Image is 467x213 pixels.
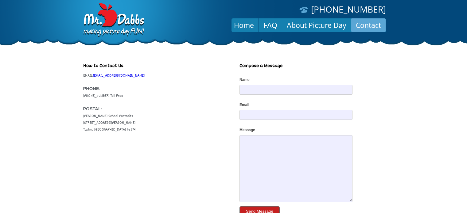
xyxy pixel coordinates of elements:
[229,18,259,32] a: Home
[83,106,103,111] font: POSTAL:
[259,18,282,32] a: FAQ
[93,73,145,79] a: [EMAIL_ADDRESS][DOMAIN_NAME]
[83,63,228,70] p: How to Contact Us
[81,3,145,37] img: Dabbs Company
[239,95,384,110] label: Email
[83,73,228,133] p: EMAIL: [PHONE_NUMBER] Toll Free [PERSON_NAME] School Portraits [STREET_ADDRESS][PERSON_NAME] Tayl...
[239,63,384,70] p: Compose a Message
[83,86,101,91] font: PHONE:
[311,3,386,15] a: [PHONE_NUMBER]
[351,18,386,32] a: Contact
[282,18,351,32] a: About Picture Day
[239,70,384,85] label: Name
[239,120,384,135] label: Message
